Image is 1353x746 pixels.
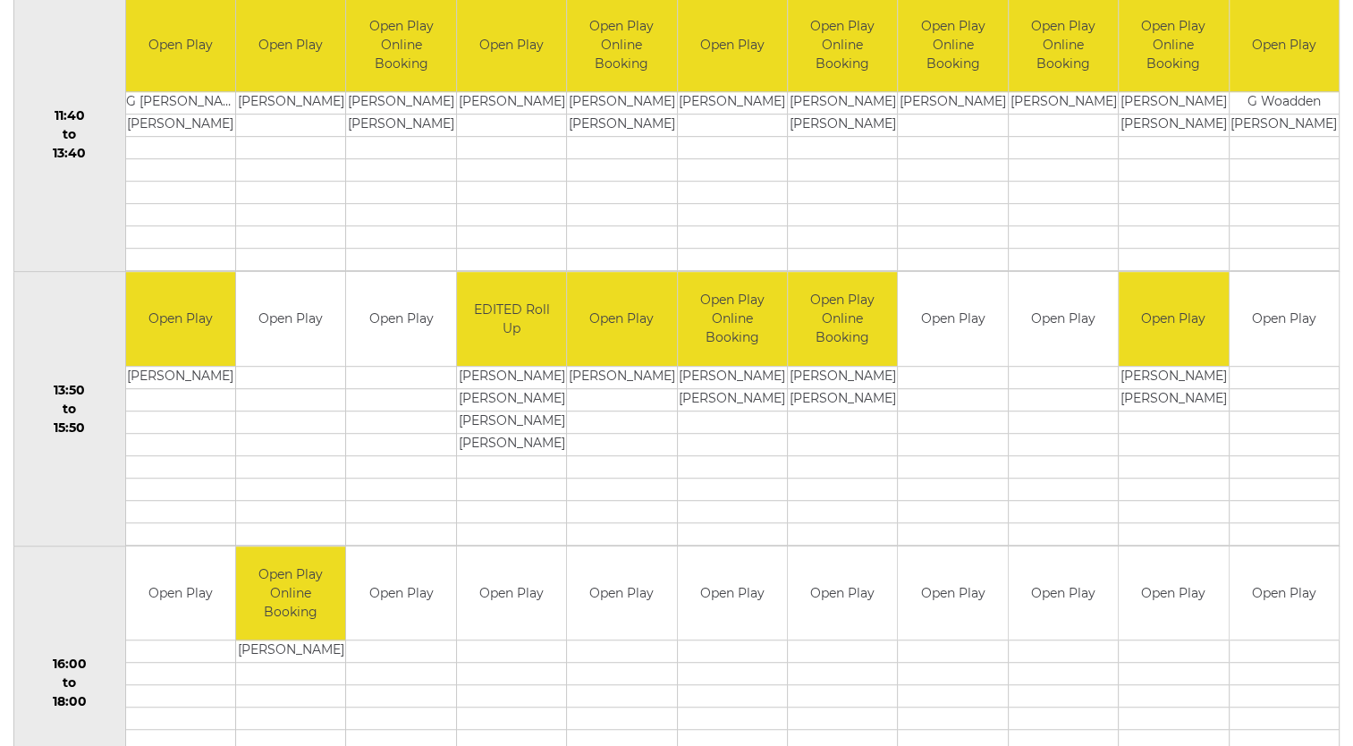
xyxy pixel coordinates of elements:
[678,92,787,114] td: [PERSON_NAME]
[457,433,566,455] td: [PERSON_NAME]
[457,388,566,411] td: [PERSON_NAME]
[14,272,126,547] td: 13:50 to 15:50
[1230,114,1340,137] td: [PERSON_NAME]
[126,547,235,640] td: Open Play
[346,114,455,137] td: [PERSON_NAME]
[457,272,566,366] td: EDITED Roll Up
[788,114,897,137] td: [PERSON_NAME]
[346,547,455,640] td: Open Play
[1119,388,1228,411] td: [PERSON_NAME]
[1230,92,1340,114] td: G Woadden
[1009,272,1118,366] td: Open Play
[1119,272,1228,366] td: Open Play
[1230,547,1340,640] td: Open Play
[788,272,897,366] td: Open Play Online Booking
[788,92,897,114] td: [PERSON_NAME]
[457,366,566,388] td: [PERSON_NAME]
[567,92,676,114] td: [PERSON_NAME]
[678,547,787,640] td: Open Play
[346,92,455,114] td: [PERSON_NAME]
[678,366,787,388] td: [PERSON_NAME]
[567,114,676,137] td: [PERSON_NAME]
[788,366,897,388] td: [PERSON_NAME]
[236,547,345,640] td: Open Play Online Booking
[126,114,235,137] td: [PERSON_NAME]
[1119,366,1228,388] td: [PERSON_NAME]
[678,272,787,366] td: Open Play Online Booking
[457,92,566,114] td: [PERSON_NAME]
[788,388,897,411] td: [PERSON_NAME]
[126,92,235,114] td: G [PERSON_NAME]
[236,640,345,663] td: [PERSON_NAME]
[678,388,787,411] td: [PERSON_NAME]
[898,272,1007,366] td: Open Play
[236,272,345,366] td: Open Play
[1230,272,1340,366] td: Open Play
[1119,92,1228,114] td: [PERSON_NAME]
[1119,114,1228,137] td: [PERSON_NAME]
[898,92,1007,114] td: [PERSON_NAME]
[126,366,235,388] td: [PERSON_NAME]
[1009,92,1118,114] td: [PERSON_NAME]
[788,547,897,640] td: Open Play
[567,366,676,388] td: [PERSON_NAME]
[1009,547,1118,640] td: Open Play
[126,272,235,366] td: Open Play
[898,547,1007,640] td: Open Play
[236,92,345,114] td: [PERSON_NAME]
[1119,547,1228,640] td: Open Play
[457,547,566,640] td: Open Play
[567,547,676,640] td: Open Play
[567,272,676,366] td: Open Play
[457,411,566,433] td: [PERSON_NAME]
[346,272,455,366] td: Open Play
